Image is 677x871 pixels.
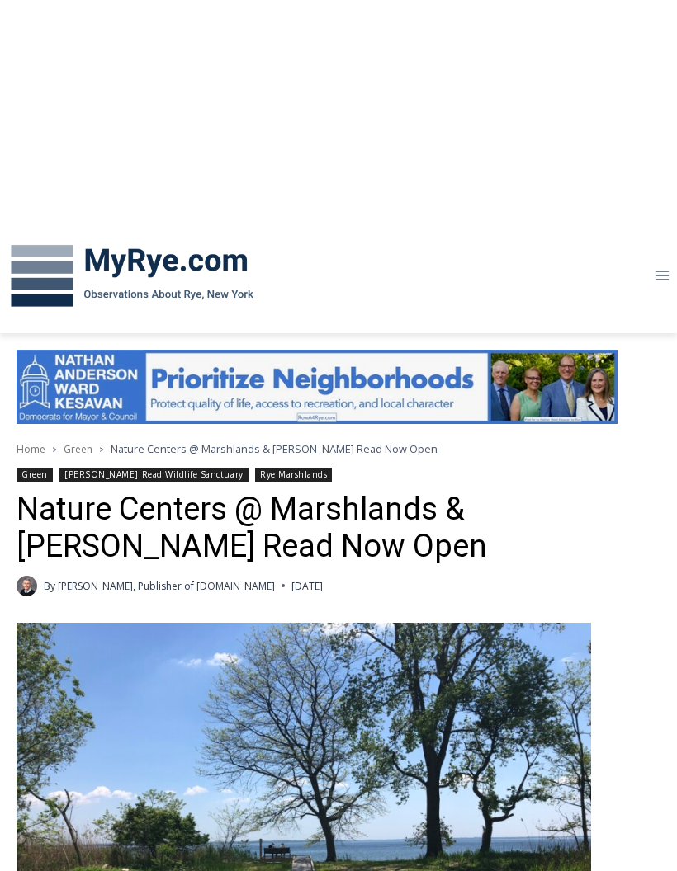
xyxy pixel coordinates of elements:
[17,440,660,457] nav: Breadcrumbs
[17,468,53,482] a: Green
[44,578,55,594] span: By
[291,578,323,594] time: [DATE]
[59,468,248,482] a: [PERSON_NAME] Read Wildlife Sanctuary
[255,468,332,482] a: Rye Marshlands
[64,442,92,456] a: Green
[99,444,104,455] span: >
[646,263,677,289] button: Open menu
[17,442,45,456] a: Home
[58,579,275,593] a: [PERSON_NAME], Publisher of [DOMAIN_NAME]
[17,576,37,596] a: Author image
[52,444,57,455] span: >
[17,491,660,566] h1: Nature Centers @ Marshlands & [PERSON_NAME] Read Now Open
[111,441,438,456] span: Nature Centers @ Marshlands & [PERSON_NAME] Read Now Open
